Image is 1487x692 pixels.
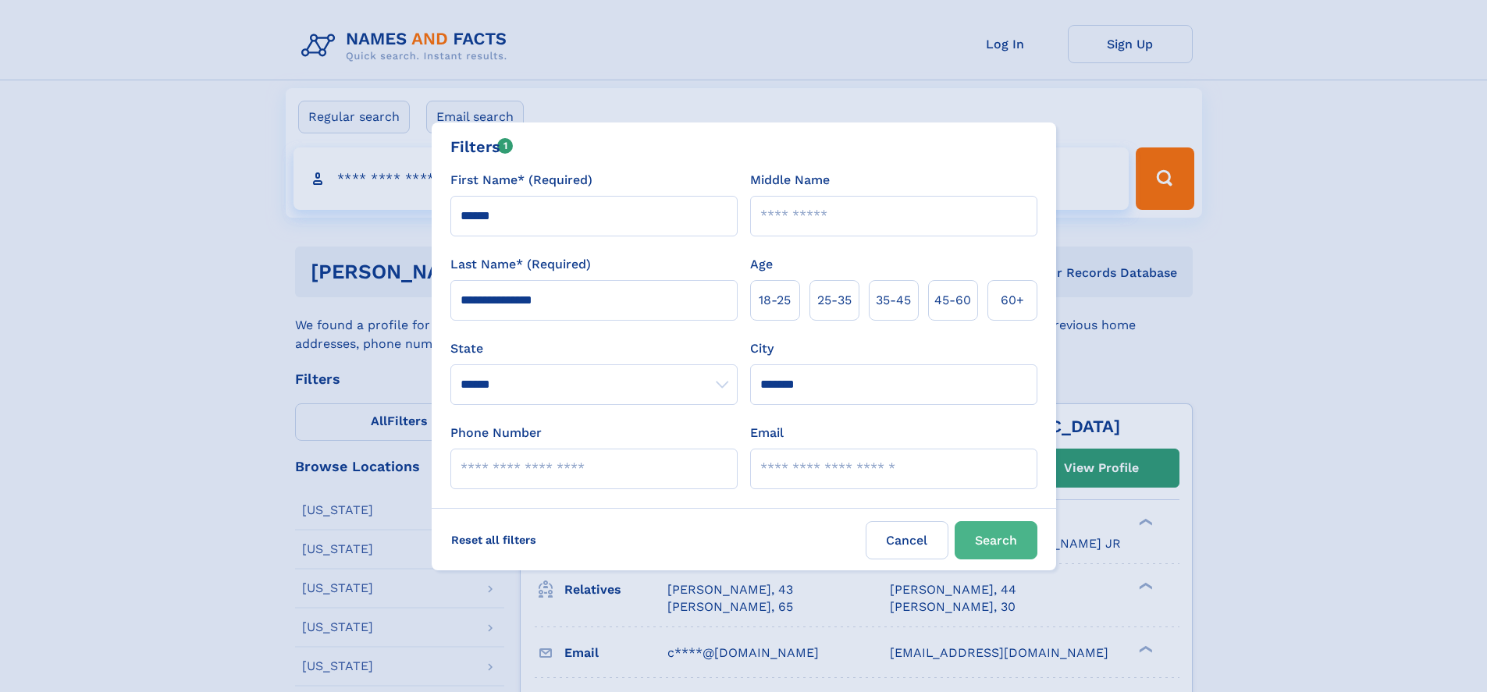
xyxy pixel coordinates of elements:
label: Email [750,424,784,442]
span: 35‑45 [876,291,911,310]
label: First Name* (Required) [450,171,592,190]
label: Cancel [866,521,948,559]
span: 60+ [1001,291,1024,310]
label: City [750,339,774,358]
button: Search [955,521,1037,559]
label: Phone Number [450,424,542,442]
label: Age [750,255,773,274]
label: State [450,339,738,358]
span: 45‑60 [934,291,971,310]
label: Reset all filters [441,521,546,559]
span: 25‑35 [817,291,852,310]
span: 18‑25 [759,291,791,310]
div: Filters [450,135,514,158]
label: Last Name* (Required) [450,255,591,274]
label: Middle Name [750,171,830,190]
